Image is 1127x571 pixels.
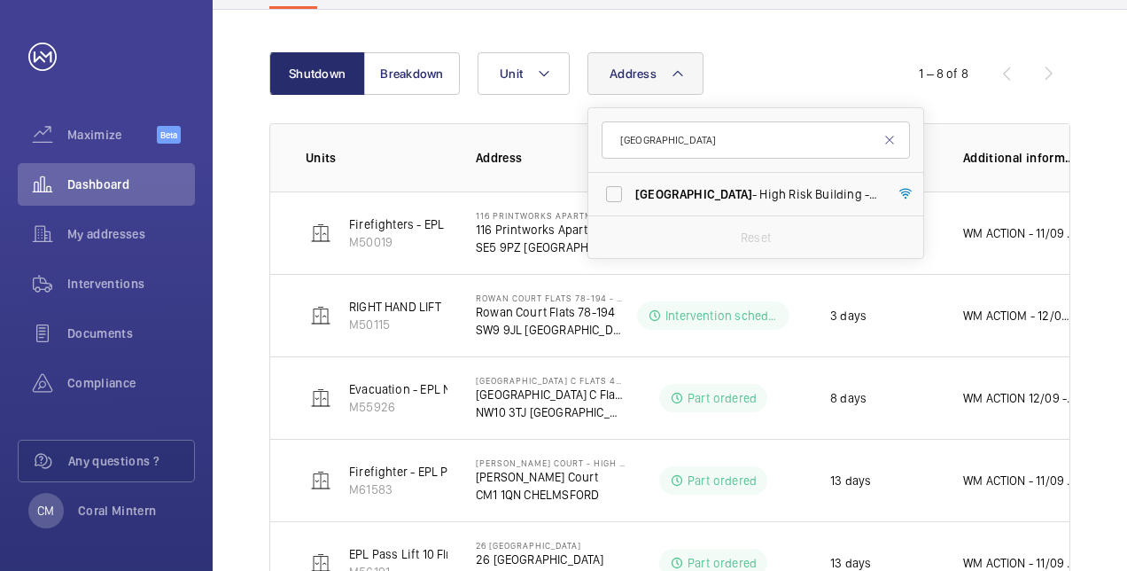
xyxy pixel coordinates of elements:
[476,540,625,551] p: 26 [GEOGRAPHIC_DATA]
[963,472,1076,489] p: WM ACTION - 11/09 - 6 Week lead time on new doors 09/09 - Quote submitted and accepted parts bein...
[476,551,625,568] p: 26 [GEOGRAPHIC_DATA]
[349,398,557,416] p: M55926
[37,502,54,520] p: CM
[688,389,757,407] p: Part ordered
[157,126,181,144] span: Beta
[476,293,625,303] p: Rowan Court Flats 78-194 - High Risk Building
[919,65,968,82] div: 1 – 8 of 8
[476,458,625,468] p: [PERSON_NAME] Court - High Risk Building
[310,223,331,244] img: elevator.svg
[67,126,157,144] span: Maximize
[476,386,625,403] p: [GEOGRAPHIC_DATA] C Flats 45-101
[476,221,625,239] p: 116 Printworks Apartments Flats 1-65
[349,380,557,398] p: Evacuation - EPL No 4 Flats 45-101 R/h
[269,52,365,95] button: Shutdown
[68,452,194,470] span: Any questions ?
[830,389,867,407] p: 8 days
[635,185,879,203] span: - High Risk Building - , LONDON N7 0LT
[67,374,195,392] span: Compliance
[349,545,485,563] p: EPL Pass Lift 10 Flrs Only
[688,472,757,489] p: Part ordered
[587,52,703,95] button: Address
[476,210,625,221] p: 116 Printworks Apartments Flats 1-65 - High Risk Building
[476,239,625,256] p: SE5 9PZ [GEOGRAPHIC_DATA]
[349,233,525,251] p: M50019
[310,387,331,409] img: elevator.svg
[306,149,447,167] p: Units
[476,468,625,486] p: [PERSON_NAME] Court
[963,307,1076,325] p: WM ACTIOM - 12/09 - Repairs on site [DATE] Repair team booked in for [DATE] - repair team require...
[310,305,331,326] img: elevator.svg
[349,481,520,498] p: M61583
[830,307,867,325] p: 3 days
[963,389,1076,407] p: WM ACTION 12/09 - Technical back on site [DATE] to set up 11/09 - Technical booked into site [DAT...
[67,275,195,293] span: Interventions
[67,225,195,243] span: My addresses
[963,224,1076,242] p: WM ACTION - 11/09 - On going issues, possible drive upgrade required
[741,229,771,246] p: Reset
[349,298,441,316] p: RIGHT HAND LIFT
[610,66,657,81] span: Address
[665,307,779,325] p: Intervention scheduled
[476,149,625,167] p: Address
[635,187,752,201] span: [GEOGRAPHIC_DATA]
[478,52,570,95] button: Unit
[349,215,525,233] p: Firefighters - EPL Flats 1-65 No 1
[476,303,625,321] p: Rowan Court Flats 78-194
[500,66,523,81] span: Unit
[364,52,460,95] button: Breakdown
[602,121,910,159] input: Search by address
[476,375,625,386] p: [GEOGRAPHIC_DATA] C Flats 45-101 - High Risk Building
[476,486,625,504] p: CM1 1QN CHELMSFORD
[67,325,195,342] span: Documents
[830,472,871,489] p: 13 days
[310,470,331,491] img: elevator.svg
[963,149,1076,167] p: Additional information
[476,403,625,421] p: NW10 3TJ [GEOGRAPHIC_DATA]
[349,316,441,333] p: M50115
[349,463,520,481] p: Firefighter - EPL Passenger Lift
[476,321,625,339] p: SW9 9JL [GEOGRAPHIC_DATA]
[78,502,157,520] p: Coral Mintern
[67,176,195,193] span: Dashboard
